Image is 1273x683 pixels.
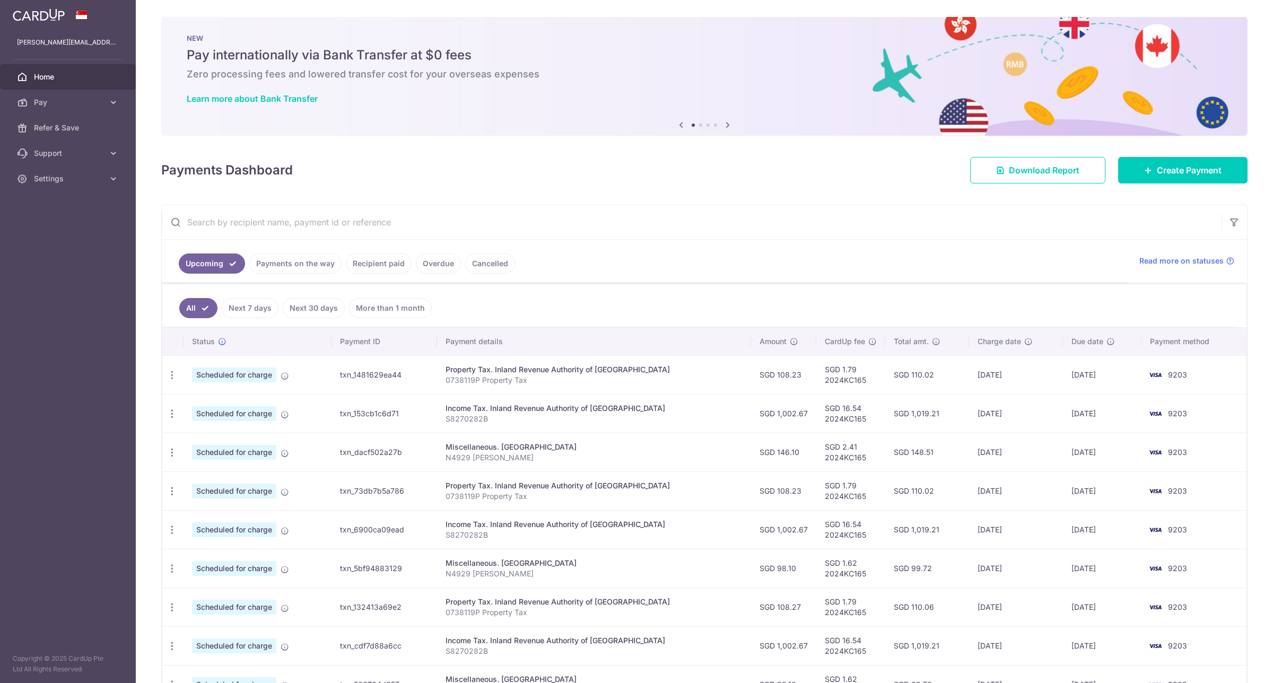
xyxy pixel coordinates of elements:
a: Recipient paid [346,253,412,274]
span: Scheduled for charge [192,484,276,498]
img: Bank Card [1145,407,1166,420]
td: SGD 1.79 2024KC165 [816,355,885,394]
span: Status [192,336,215,347]
h5: Pay internationally via Bank Transfer at $0 fees [187,47,1222,64]
img: Bank Card [1145,523,1166,536]
td: SGD 108.27 [751,588,816,626]
p: N4929 [PERSON_NAME] [446,452,742,463]
td: SGD 16.54 2024KC165 [816,510,885,549]
a: Learn more about Bank Transfer [187,93,318,104]
a: Create Payment [1118,157,1248,183]
img: Bank Card [1145,446,1166,459]
td: SGD 1,002.67 [751,510,816,549]
td: SGD 110.06 [885,588,970,626]
input: Search by recipient name, payment id or reference [162,205,1222,239]
span: Download Report [1009,164,1079,177]
td: txn_73db7b5a786 [332,471,437,510]
td: SGD 1,019.21 [885,510,970,549]
span: 9203 [1168,370,1187,379]
td: SGD 1,002.67 [751,394,816,433]
span: Support [34,148,104,159]
span: Home [34,72,104,82]
div: Miscellaneous. [GEOGRAPHIC_DATA] [446,558,742,568]
span: 9203 [1168,486,1187,495]
img: Bank Card [1145,601,1166,614]
span: Settings [34,173,104,184]
span: Total amt. [894,336,929,347]
span: Scheduled for charge [192,638,276,653]
span: CardUp fee [825,336,865,347]
td: txn_6900ca09ead [332,510,437,549]
a: Upcoming [179,253,245,274]
span: Refer & Save [34,122,104,133]
td: txn_132413a69e2 [332,588,437,626]
td: [DATE] [969,588,1063,626]
span: Scheduled for charge [192,406,276,421]
span: 9203 [1168,525,1187,534]
td: [DATE] [1063,588,1141,626]
p: S8270282B [446,530,742,540]
th: Payment method [1141,328,1246,355]
iframe: Opens a widget where you can find more information [1205,651,1262,678]
td: SGD 1,019.21 [885,626,970,665]
div: Income Tax. Inland Revenue Authority of [GEOGRAPHIC_DATA] [446,519,742,530]
td: SGD 2.41 2024KC165 [816,433,885,471]
img: Bank Card [1145,485,1166,497]
div: Property Tax. Inland Revenue Authority of [GEOGRAPHIC_DATA] [446,597,742,607]
td: SGD 16.54 2024KC165 [816,626,885,665]
td: txn_cdf7d88a6cc [332,626,437,665]
p: [PERSON_NAME][EMAIL_ADDRESS][DOMAIN_NAME] [17,37,119,48]
td: [DATE] [1063,549,1141,588]
td: [DATE] [1063,394,1141,433]
span: 9203 [1168,641,1187,650]
th: Payment ID [332,328,437,355]
span: 9203 [1168,564,1187,573]
a: Next 7 days [222,298,278,318]
a: Read more on statuses [1139,256,1234,266]
div: Miscellaneous. [GEOGRAPHIC_DATA] [446,442,742,452]
span: 9203 [1168,409,1187,418]
span: Pay [34,97,104,108]
div: Income Tax. Inland Revenue Authority of [GEOGRAPHIC_DATA] [446,635,742,646]
span: Scheduled for charge [192,522,276,537]
td: [DATE] [969,626,1063,665]
th: Payment details [437,328,751,355]
span: Scheduled for charge [192,367,276,382]
td: [DATE] [1063,433,1141,471]
span: 9203 [1168,448,1187,457]
td: [DATE] [1063,471,1141,510]
td: SGD 148.51 [885,433,970,471]
td: [DATE] [1063,355,1141,394]
td: txn_1481629ea44 [332,355,437,394]
a: More than 1 month [349,298,432,318]
span: Scheduled for charge [192,445,276,460]
p: 0738119P Property Tax [446,607,742,618]
p: 0738119P Property Tax [446,491,742,502]
td: txn_153cb1c6d71 [332,394,437,433]
img: Bank Card [1145,562,1166,575]
img: Bank Card [1145,369,1166,381]
td: SGD 110.02 [885,355,970,394]
td: SGD 108.23 [751,471,816,510]
img: Bank Card [1145,640,1166,652]
span: Due date [1071,336,1103,347]
a: Payments on the way [249,253,342,274]
td: [DATE] [969,433,1063,471]
div: Property Tax. Inland Revenue Authority of [GEOGRAPHIC_DATA] [446,480,742,491]
td: SGD 98.10 [751,549,816,588]
td: [DATE] [969,394,1063,433]
span: Scheduled for charge [192,600,276,615]
span: Amount [760,336,787,347]
td: [DATE] [969,355,1063,394]
p: N4929 [PERSON_NAME] [446,568,742,579]
td: SGD 99.72 [885,549,970,588]
td: SGD 1,019.21 [885,394,970,433]
div: Income Tax. Inland Revenue Authority of [GEOGRAPHIC_DATA] [446,403,742,414]
h6: Zero processing fees and lowered transfer cost for your overseas expenses [187,68,1222,81]
td: [DATE] [969,471,1063,510]
td: SGD 110.02 [885,471,970,510]
td: SGD 146.10 [751,433,816,471]
td: txn_dacf502a27b [332,433,437,471]
a: Overdue [416,253,461,274]
span: Create Payment [1157,164,1222,177]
